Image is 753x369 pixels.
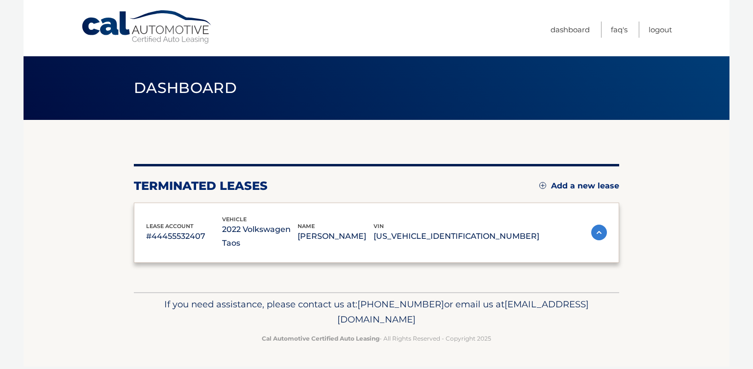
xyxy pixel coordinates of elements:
[298,230,374,243] p: [PERSON_NAME]
[134,79,237,97] span: Dashboard
[539,182,546,189] img: add.svg
[591,225,607,240] img: accordion-active.svg
[140,297,613,328] p: If you need assistance, please contact us at: or email us at
[551,22,590,38] a: Dashboard
[649,22,672,38] a: Logout
[146,230,222,243] p: #44455532407
[374,230,539,243] p: [US_VEHICLE_IDENTIFICATION_NUMBER]
[134,179,268,193] h2: terminated leases
[298,223,315,230] span: name
[262,335,379,342] strong: Cal Automotive Certified Auto Leasing
[374,223,384,230] span: vin
[357,299,444,310] span: [PHONE_NUMBER]
[222,223,298,250] p: 2022 Volkswagen Taos
[146,223,194,230] span: lease account
[611,22,627,38] a: FAQ's
[81,10,213,45] a: Cal Automotive
[140,333,613,344] p: - All Rights Reserved - Copyright 2025
[539,181,619,191] a: Add a new lease
[222,216,247,223] span: vehicle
